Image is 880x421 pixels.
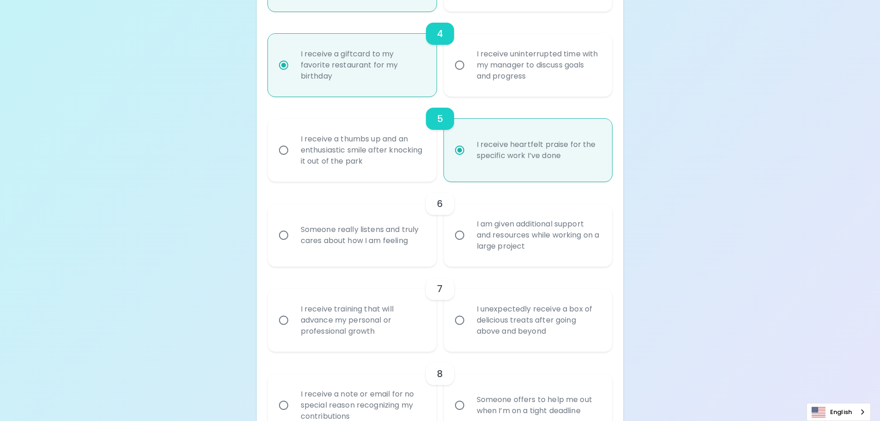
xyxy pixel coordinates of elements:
div: I receive uninterrupted time with my manager to discuss goals and progress [469,37,607,93]
div: choice-group-check [268,12,613,97]
div: choice-group-check [268,267,613,352]
h6: 7 [437,281,443,296]
a: English [807,403,870,421]
div: I receive a giftcard to my favorite restaurant for my birthday [293,37,431,93]
h6: 5 [437,111,443,126]
h6: 6 [437,196,443,211]
div: choice-group-check [268,182,613,267]
div: Language [807,403,871,421]
div: I receive a thumbs up and an enthusiastic smile after knocking it out of the park [293,122,431,178]
div: I am given additional support and resources while working on a large project [469,207,607,263]
div: choice-group-check [268,97,613,182]
div: I unexpectedly receive a box of delicious treats after going above and beyond [469,293,607,348]
h6: 8 [437,366,443,381]
div: Someone really listens and truly cares about how I am feeling [293,213,431,257]
div: I receive training that will advance my personal or professional growth [293,293,431,348]
h6: 4 [437,26,443,41]
aside: Language selected: English [807,403,871,421]
div: I receive heartfelt praise for the specific work I’ve done [469,128,607,172]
